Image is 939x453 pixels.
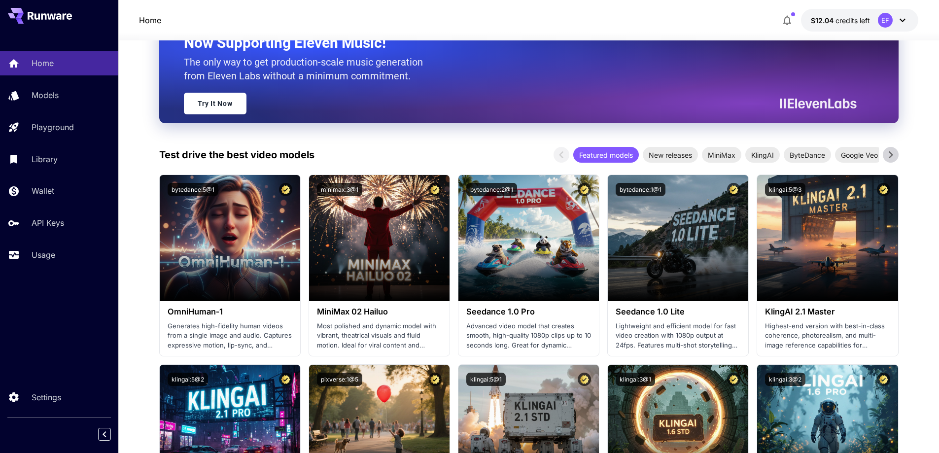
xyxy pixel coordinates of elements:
[466,183,517,196] button: bytedance:2@1
[608,175,748,301] img: alt
[616,373,655,386] button: klingai:3@1
[98,428,111,441] button: Collapse sidebar
[765,307,890,316] h3: KlingAI 2.1 Master
[168,373,208,386] button: klingai:5@2
[466,373,506,386] button: klingai:5@1
[877,183,890,196] button: Certified Model – Vetted for best performance and includes a commercial license.
[757,175,898,301] img: alt
[801,9,918,32] button: $12.03886EF
[279,373,292,386] button: Certified Model – Vetted for best performance and includes a commercial license.
[168,321,292,350] p: Generates high-fidelity human videos from a single image and audio. Captures expressive motion, l...
[159,147,314,162] p: Test drive the best video models
[184,34,849,52] h2: Now Supporting Eleven Music!
[428,183,442,196] button: Certified Model – Vetted for best performance and includes a commercial license.
[878,13,893,28] div: EF
[32,217,64,229] p: API Keys
[466,321,591,350] p: Advanced video model that creates smooth, high-quality 1080p clips up to 10 seconds long. Great f...
[578,183,591,196] button: Certified Model – Vetted for best performance and includes a commercial license.
[765,183,805,196] button: klingai:5@3
[573,150,639,160] span: Featured models
[317,373,362,386] button: pixverse:1@5
[835,150,884,160] span: Google Veo
[784,147,831,163] div: ByteDance
[309,175,450,301] img: alt
[160,175,300,301] img: alt
[317,183,362,196] button: minimax:3@1
[32,89,59,101] p: Models
[32,57,54,69] p: Home
[573,147,639,163] div: Featured models
[32,153,58,165] p: Library
[811,16,835,25] span: $12.04
[616,307,740,316] h3: Seedance 1.0 Lite
[32,391,61,403] p: Settings
[168,183,218,196] button: bytedance:5@1
[784,150,831,160] span: ByteDance
[139,14,161,26] nav: breadcrumb
[458,175,599,301] img: alt
[877,373,890,386] button: Certified Model – Vetted for best performance and includes a commercial license.
[643,150,698,160] span: New releases
[32,121,74,133] p: Playground
[643,147,698,163] div: New releases
[578,373,591,386] button: Certified Model – Vetted for best performance and includes a commercial license.
[32,185,54,197] p: Wallet
[835,147,884,163] div: Google Veo
[616,321,740,350] p: Lightweight and efficient model for fast video creation with 1080p output at 24fps. Features mult...
[279,183,292,196] button: Certified Model – Vetted for best performance and includes a commercial license.
[466,307,591,316] h3: Seedance 1.0 Pro
[727,373,740,386] button: Certified Model – Vetted for best performance and includes a commercial license.
[765,373,805,386] button: klingai:3@2
[745,150,780,160] span: KlingAI
[765,321,890,350] p: Highest-end version with best-in-class coherence, photorealism, and multi-image reference capabil...
[616,183,665,196] button: bytedance:1@1
[317,321,442,350] p: Most polished and dynamic model with vibrant, theatrical visuals and fluid motion. Ideal for vira...
[727,183,740,196] button: Certified Model – Vetted for best performance and includes a commercial license.
[184,93,246,114] a: Try It Now
[139,14,161,26] a: Home
[32,249,55,261] p: Usage
[702,147,741,163] div: MiniMax
[428,373,442,386] button: Certified Model – Vetted for best performance and includes a commercial license.
[745,147,780,163] div: KlingAI
[168,307,292,316] h3: OmniHuman‑1
[811,15,870,26] div: $12.03886
[702,150,741,160] span: MiniMax
[105,425,118,443] div: Collapse sidebar
[835,16,870,25] span: credits left
[317,307,442,316] h3: MiniMax 02 Hailuo
[184,55,430,83] p: The only way to get production-scale music generation from Eleven Labs without a minimum commitment.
